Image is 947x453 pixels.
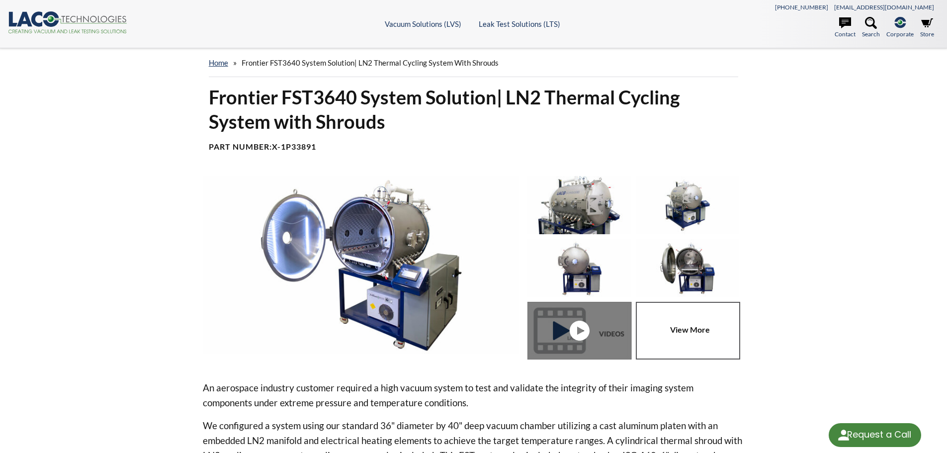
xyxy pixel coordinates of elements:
[847,423,911,446] div: Request a Call
[886,29,914,39] span: Corporate
[209,142,739,152] h4: Part Number:
[834,3,934,11] a: [EMAIL_ADDRESS][DOMAIN_NAME]
[209,49,739,77] div: »
[203,380,745,410] p: An aerospace industry customer required a high vacuum system to test and validate the integrity o...
[527,239,631,297] img: Thermal Cycling System (TVAC) - Front View
[385,19,461,28] a: Vacuum Solutions (LVS)
[479,19,560,28] a: Leak Test Solutions (LTS)
[527,176,631,234] img: Thermal Cycling System (TVAC), port view
[209,85,739,134] h1: Frontier FST3640 System Solution| LN2 Thermal Cycling System with Shrouds
[775,3,828,11] a: [PHONE_NUMBER]
[272,142,316,151] b: X-1P33891
[836,427,852,443] img: round button
[636,239,739,297] img: Thermal Cycling System (TVAC), front view, door open
[829,423,921,447] div: Request a Call
[636,176,739,234] img: Thermal Cycling System (TVAC) - Isometric View
[209,58,228,67] a: home
[835,17,856,39] a: Contact
[527,302,636,360] a: Thermal Cycling System (TVAC) - Front View
[203,176,520,354] img: Thermal Cycling System (TVAC), angled view, door open
[862,17,880,39] a: Search
[920,17,934,39] a: Store
[242,58,499,67] span: Frontier FST3640 System Solution| LN2 Thermal Cycling System with Shrouds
